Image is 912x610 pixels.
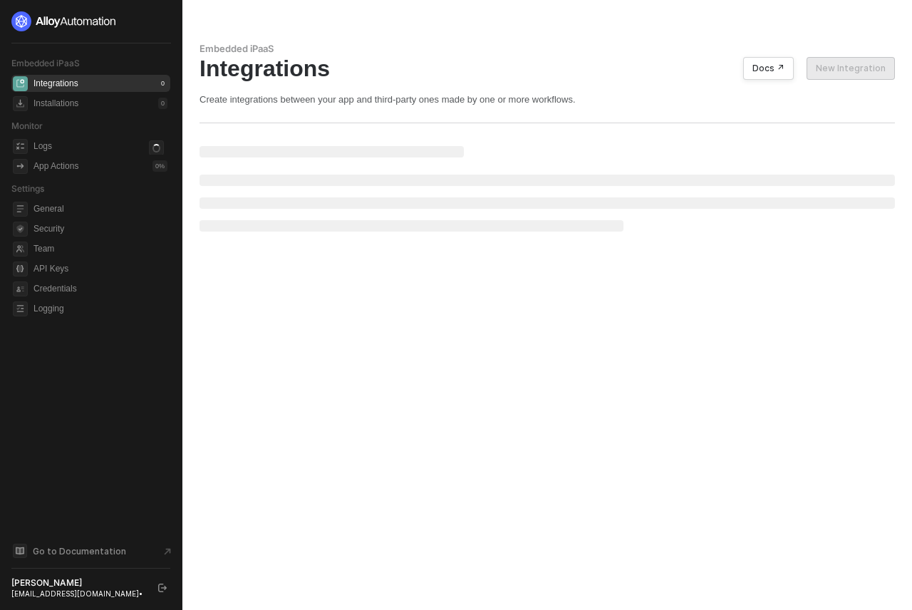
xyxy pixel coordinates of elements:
[199,93,895,105] div: Create integrations between your app and third-party ones made by one or more workflows.
[11,542,171,559] a: Knowledge Base
[13,544,27,558] span: documentation
[33,98,78,110] div: Installations
[807,57,895,80] button: New Integration
[13,96,28,111] span: installations
[752,63,784,74] div: Docs ↗
[160,544,175,559] span: document-arrow
[13,262,28,276] span: api-key
[13,202,28,217] span: general
[33,240,167,257] span: Team
[33,300,167,317] span: Logging
[158,98,167,109] div: 0
[158,584,167,592] span: logout
[33,220,167,237] span: Security
[11,11,170,31] a: logo
[11,183,44,194] span: Settings
[743,57,794,80] button: Docs ↗
[13,222,28,237] span: security
[33,280,167,297] span: Credentials
[149,140,164,155] span: icon-loader
[33,545,126,557] span: Go to Documentation
[33,260,167,277] span: API Keys
[33,160,78,172] div: App Actions
[199,55,895,82] div: Integrations
[199,43,895,55] div: Embedded iPaaS
[13,281,28,296] span: credentials
[33,140,52,152] div: Logs
[13,159,28,174] span: icon-app-actions
[33,78,78,90] div: Integrations
[11,589,145,599] div: [EMAIL_ADDRESS][DOMAIN_NAME] •
[152,160,167,172] div: 0 %
[13,139,28,154] span: icon-logs
[33,200,167,217] span: General
[11,577,145,589] div: [PERSON_NAME]
[13,242,28,257] span: team
[158,78,167,89] div: 0
[13,76,28,91] span: integrations
[11,11,117,31] img: logo
[11,58,80,68] span: Embedded iPaaS
[11,120,43,131] span: Monitor
[13,301,28,316] span: logging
